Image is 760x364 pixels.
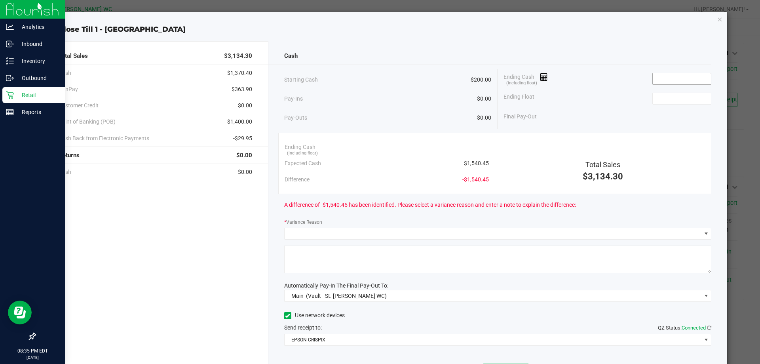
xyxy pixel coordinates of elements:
inline-svg: Retail [6,91,14,99]
span: Automatically Pay-In The Final Pay-Out To: [284,282,388,289]
span: -$29.95 [233,134,252,143]
span: Final Pay-Out [503,112,537,121]
span: CanPay [59,85,78,93]
inline-svg: Analytics [6,23,14,31]
span: (Vault - St. [PERSON_NAME] WC) [306,293,387,299]
span: $363.90 [232,85,252,93]
span: QZ Status: [658,325,711,331]
p: Outbound [14,73,61,83]
span: $3,134.30 [224,51,252,61]
p: 08:35 PM EDT [4,347,61,354]
span: $1,400.00 [227,118,252,126]
span: Ending Cash [285,143,315,151]
iframe: Resource center [8,301,32,324]
span: Expected Cash [285,159,321,168]
label: Use network devices [284,311,345,320]
span: $0.00 [238,168,252,176]
span: -$1,540.45 [462,175,489,184]
span: Main [291,293,304,299]
p: Inbound [14,39,61,49]
span: Total Sales [585,160,620,169]
span: $0.00 [236,151,252,160]
inline-svg: Outbound [6,74,14,82]
span: Starting Cash [284,76,318,84]
inline-svg: Inventory [6,57,14,65]
div: Close Till 1 - [GEOGRAPHIC_DATA] [39,24,728,35]
span: Customer Credit [59,101,99,110]
p: Retail [14,90,61,100]
inline-svg: Reports [6,108,14,116]
span: $0.00 [238,101,252,110]
span: Send receipt to: [284,324,322,331]
span: Ending Cash [503,73,548,85]
span: A difference of -$1,540.45 has been identified. Please select a variance reason and enter a note ... [284,201,576,209]
span: Connected [682,325,706,331]
p: [DATE] [4,354,61,360]
inline-svg: Inbound [6,40,14,48]
span: $0.00 [477,95,491,103]
label: Variance Reason [284,219,322,226]
div: Returns [59,147,252,164]
span: $200.00 [471,76,491,84]
p: Analytics [14,22,61,32]
span: Cash [284,51,298,61]
p: Reports [14,107,61,117]
p: Inventory [14,56,61,66]
span: Pay-Ins [284,95,303,103]
span: Point of Banking (POB) [59,118,116,126]
span: Difference [285,175,310,184]
span: $1,540.45 [464,159,489,168]
span: $1,370.40 [227,69,252,77]
span: EPSON-CRISPIX [285,334,701,345]
span: $0.00 [477,114,491,122]
span: Ending Float [503,93,534,105]
span: Total Sales [59,51,88,61]
span: Cash Back from Electronic Payments [59,134,149,143]
span: $3,134.30 [583,172,623,181]
span: (including float) [506,80,537,87]
span: (including float) [287,150,318,157]
span: Pay-Outs [284,114,307,122]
